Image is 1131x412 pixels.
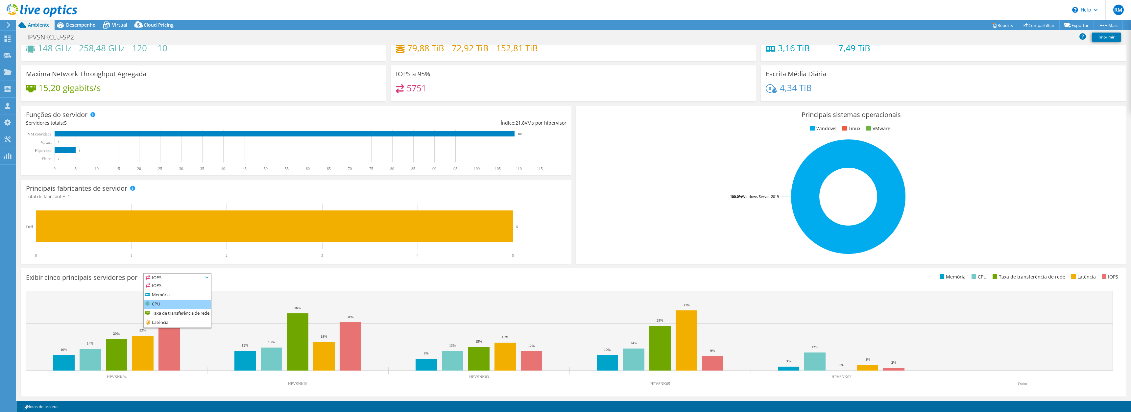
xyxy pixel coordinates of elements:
text: 20% [113,331,120,335]
text: 50 [264,166,268,171]
text: 95 [453,166,457,171]
text: 15% [268,340,275,344]
text: 5 [75,166,77,171]
text: 25 [158,166,162,171]
li: Latência [1070,273,1096,280]
h3: Principais fabricantes de servidor [26,185,127,192]
text: HPVSNK03 [469,375,489,379]
h4: 72,92 TiB [452,44,489,52]
text: 20 [137,166,141,171]
div: Servidores totais: [26,119,296,127]
h4: 15,20 gigabits/s [38,84,101,91]
span: IOPS [144,274,211,281]
text: 28% [657,318,663,322]
h1: HPVSNKCLU-SP2 [21,34,84,41]
text: 15% [475,339,482,343]
text: 14% [630,341,637,345]
text: 13% [449,343,456,347]
li: Windows [808,125,836,132]
li: CPU [970,273,987,280]
text: 3 [321,253,323,258]
text: 85 [411,166,415,171]
text: Dell [26,225,33,229]
text: 60 [306,166,310,171]
text: HPVSNK04 [107,375,127,379]
li: Taxa de transferência de rede [991,273,1065,280]
li: VMware [865,125,890,132]
text: 15 [116,166,120,171]
h4: 7,49 TiB [838,44,870,52]
h4: 4,34 TiB [780,84,812,91]
text: 18% [502,335,508,339]
span: 21.8 [516,120,525,126]
span: Desempenho [66,22,96,28]
span: 1 [67,193,70,200]
text: 45 [243,166,247,171]
text: 10 [95,166,99,171]
a: Exportar [1059,20,1094,30]
a: Compartilhar [1018,20,1060,30]
h3: Funções do servidor [26,111,87,118]
text: Outro [1018,381,1027,386]
text: 36% [294,306,301,310]
h3: Maxima Network Throughput Agregada [26,70,146,78]
text: 2 [226,253,228,258]
div: Índice: VMs por hipervisor [296,119,566,127]
text: 30 [179,166,183,171]
h4: Total de fabricantes: [26,193,566,200]
text: 38% [683,303,689,307]
h4: 258,48 GHz [79,44,125,52]
text: 4 [417,253,419,258]
text: 109 [518,133,522,136]
li: Memória [144,291,211,300]
text: 10% [60,348,67,351]
text: Virtual [41,140,52,145]
text: 2% [891,360,896,364]
text: 3% [786,359,791,363]
h4: 148 GHz [38,44,71,52]
span: RM [1113,5,1124,15]
a: Imprimir [1092,33,1121,42]
text: 12% [811,345,818,349]
text: 55 [285,166,289,171]
text: 0 [58,157,60,160]
text: 5 [516,225,518,229]
h4: 79,88 TiB [407,44,444,52]
text: HPVSNK01 [288,381,308,386]
text: 31% [347,315,353,319]
li: Memória [938,273,966,280]
li: Taxa de transferência de rede [144,309,211,318]
h3: Escrita Média Diária [766,70,826,78]
li: Latência [144,318,211,327]
tspan: Windows Server 2019 [742,194,779,199]
text: 40 [221,166,225,171]
text: 35 [200,166,204,171]
tspan: Físico [42,157,51,161]
h4: 152,81 TiB [496,44,538,52]
span: Virtual [112,22,127,28]
li: CPU [144,300,211,309]
svg: \n [1072,7,1078,13]
li: Linux [841,125,860,132]
h4: 120 [132,44,150,52]
text: 12% [528,344,535,348]
text: 105 [495,166,501,171]
text: HPVSNK05 [650,381,670,386]
text: 14% [87,341,93,345]
text: 0 [58,141,60,144]
text: Hipervisor [35,148,52,153]
span: Ambiente [28,22,50,28]
text: 75 [369,166,373,171]
h4: 3,16 TiB [778,44,831,52]
text: 12% [242,343,248,347]
text: 1 [130,253,132,258]
text: 0 [54,166,56,171]
text: HPVSNK02 [831,375,851,379]
text: 0% [839,363,844,367]
a: Mais [1094,20,1123,30]
text: 9% [710,349,715,352]
h4: 5751 [407,85,426,92]
text: 70 [348,166,352,171]
span: 5 [64,120,67,126]
h4: 10 [157,44,196,52]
